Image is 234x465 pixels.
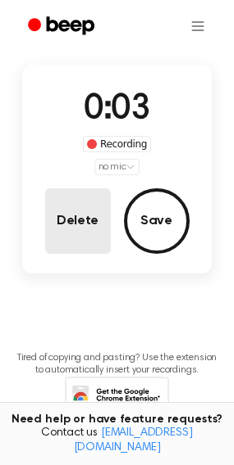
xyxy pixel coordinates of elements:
a: Beep [16,11,109,43]
button: Open menu [178,7,218,46]
button: no mic [94,159,140,175]
button: Save Audio Record [124,188,190,254]
button: Delete Audio Record [45,188,111,254]
div: Recording [83,136,151,152]
p: Tired of copying and pasting? Use the extension to automatically insert your recordings. [13,352,221,377]
span: Contact us [10,427,224,455]
span: 0:03 [84,93,149,127]
a: [EMAIL_ADDRESS][DOMAIN_NAME] [74,427,193,454]
span: no mic [99,160,126,174]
